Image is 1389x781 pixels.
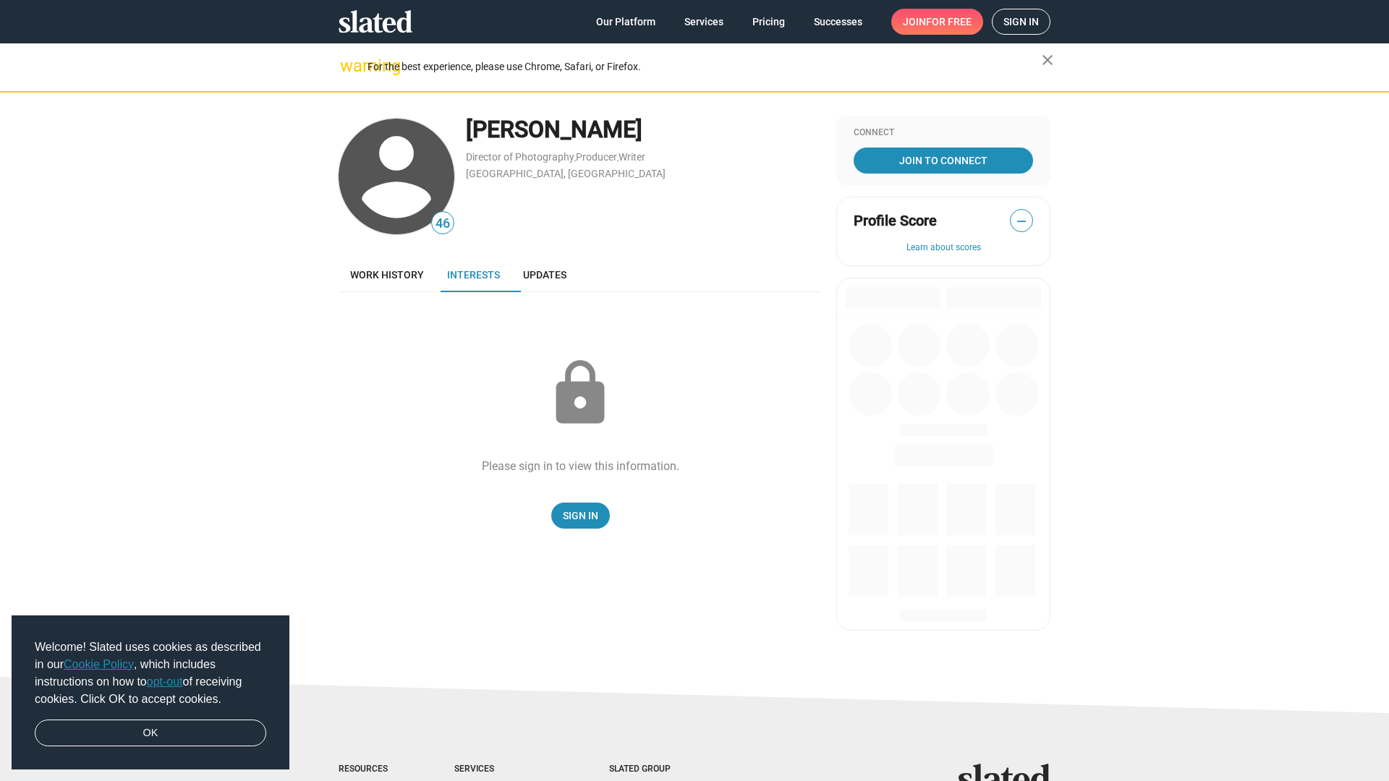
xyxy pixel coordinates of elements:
span: 46 [432,214,454,234]
a: Sign in [992,9,1050,35]
a: Join To Connect [854,148,1033,174]
span: , [574,154,576,162]
span: Join To Connect [857,148,1030,174]
div: [PERSON_NAME] [466,114,822,145]
span: for free [926,9,972,35]
a: Interests [436,257,511,292]
a: Writer [619,151,645,163]
span: — [1011,212,1032,231]
a: Cookie Policy [64,658,134,670]
mat-icon: lock [544,357,616,430]
div: Connect [854,127,1033,139]
span: Successes [814,9,862,35]
span: Sign In [563,503,598,529]
span: Sign in [1003,9,1039,34]
span: Profile Score [854,211,937,231]
span: Pricing [752,9,785,35]
mat-icon: warning [340,57,357,74]
a: dismiss cookie message [35,720,266,747]
a: Joinfor free [891,9,983,35]
span: Welcome! Slated uses cookies as described in our , which includes instructions on how to of recei... [35,639,266,708]
span: Our Platform [596,9,655,35]
div: cookieconsent [12,615,289,770]
mat-icon: close [1039,51,1056,69]
a: Successes [802,9,874,35]
a: Sign In [551,503,610,529]
div: Slated Group [609,764,708,775]
a: Updates [511,257,578,292]
span: Work history [350,269,424,281]
div: Resources [339,764,396,775]
div: Services [454,764,551,775]
a: opt-out [147,675,183,688]
button: Learn about scores [854,242,1033,254]
div: Please sign in to view this information. [482,458,679,474]
a: Services [673,9,735,35]
span: Updates [523,269,566,281]
span: , [617,154,619,162]
a: [GEOGRAPHIC_DATA], [GEOGRAPHIC_DATA] [466,168,666,179]
div: For the best experience, please use Chrome, Safari, or Firefox. [368,57,1042,77]
span: Interests [447,269,500,281]
a: Pricing [741,9,797,35]
a: Director of Photography [466,151,574,163]
a: Work history [339,257,436,292]
span: Join [903,9,972,35]
a: Producer [576,151,617,163]
span: Services [684,9,723,35]
a: Our Platform [585,9,667,35]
